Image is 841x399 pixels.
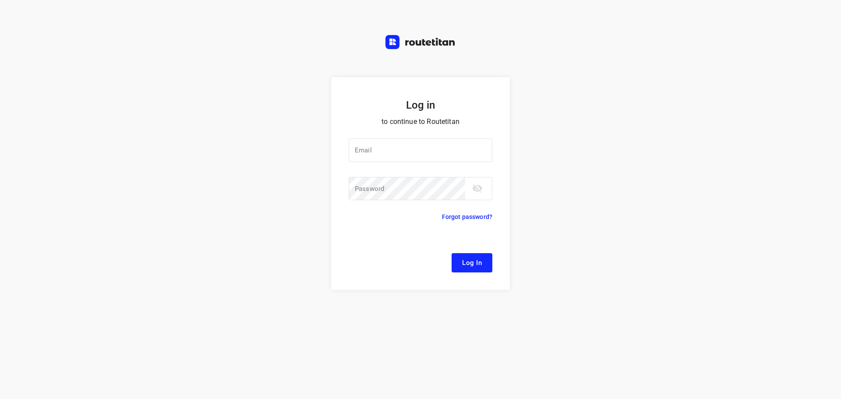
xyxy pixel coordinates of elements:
[442,212,492,222] p: Forgot password?
[349,116,492,128] p: to continue to Routetitan
[385,35,456,49] img: Routetitan
[349,98,492,112] h5: Log in
[469,180,486,197] button: toggle password visibility
[452,253,492,272] button: Log In
[462,257,482,268] span: Log In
